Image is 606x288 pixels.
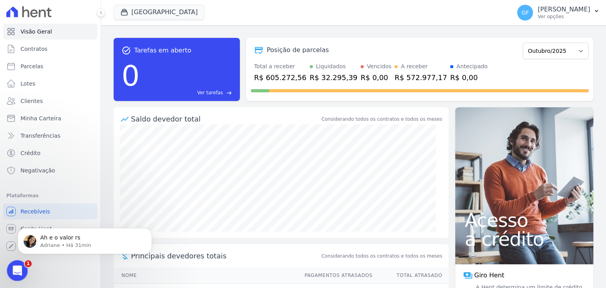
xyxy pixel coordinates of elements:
[373,267,449,284] th: Total Atrasado
[538,6,590,13] p: [PERSON_NAME]
[3,204,97,219] a: Recebíveis
[310,72,357,83] div: R$ 32.295,39
[254,62,307,71] div: Total a receber
[131,114,320,124] div: Saldo devedor total
[21,62,43,70] span: Parcelas
[367,62,391,71] div: Vencidos
[197,89,223,96] span: Ver tarefas
[21,132,60,140] span: Transferências
[361,72,391,83] div: R$ 0,00
[21,166,55,174] span: Negativação
[21,149,41,157] span: Crédito
[3,58,97,74] a: Parcelas
[511,2,606,24] button: GF [PERSON_NAME] Ver opções
[522,10,529,15] span: GF
[7,260,28,281] iframe: Intercom live chat
[25,260,32,267] span: 1
[6,191,94,200] div: Plataformas
[21,114,61,122] span: Minha Carteira
[3,221,97,237] a: Conta Hent
[3,76,97,92] a: Lotes
[226,90,232,96] span: east
[474,271,504,280] span: Giro Hent
[322,252,442,260] span: Considerando todos os contratos e todos os meses
[21,97,43,105] span: Clientes
[465,211,584,230] span: Acesso
[267,45,329,55] div: Posição de parcelas
[322,116,442,123] div: Considerando todos os contratos e todos os meses
[134,46,191,55] span: Tarefas em aberto
[254,72,307,83] div: R$ 605.272,56
[3,145,97,161] a: Crédito
[297,267,373,284] th: Pagamentos Atrasados
[3,110,97,126] a: Minha Carteira
[3,41,97,57] a: Contratos
[538,13,590,20] p: Ver opções
[465,230,584,249] span: a crédito
[3,163,97,178] a: Negativação
[3,128,97,144] a: Transferências
[114,267,297,284] th: Nome
[3,93,97,109] a: Clientes
[456,62,488,71] div: Antecipado
[122,55,140,96] div: 0
[143,89,232,96] a: Ver tarefas east
[6,211,164,267] iframe: Intercom notifications mensagem
[21,28,52,36] span: Visão Geral
[3,24,97,39] a: Visão Geral
[450,72,488,83] div: R$ 0,00
[131,251,320,261] span: Principais devedores totais
[316,62,346,71] div: Liquidados
[401,62,428,71] div: A receber
[122,46,131,55] span: task_alt
[21,208,50,215] span: Recebíveis
[21,45,47,53] span: Contratos
[114,5,204,20] button: [GEOGRAPHIC_DATA]
[21,80,36,88] span: Lotes
[395,72,447,83] div: R$ 572.977,17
